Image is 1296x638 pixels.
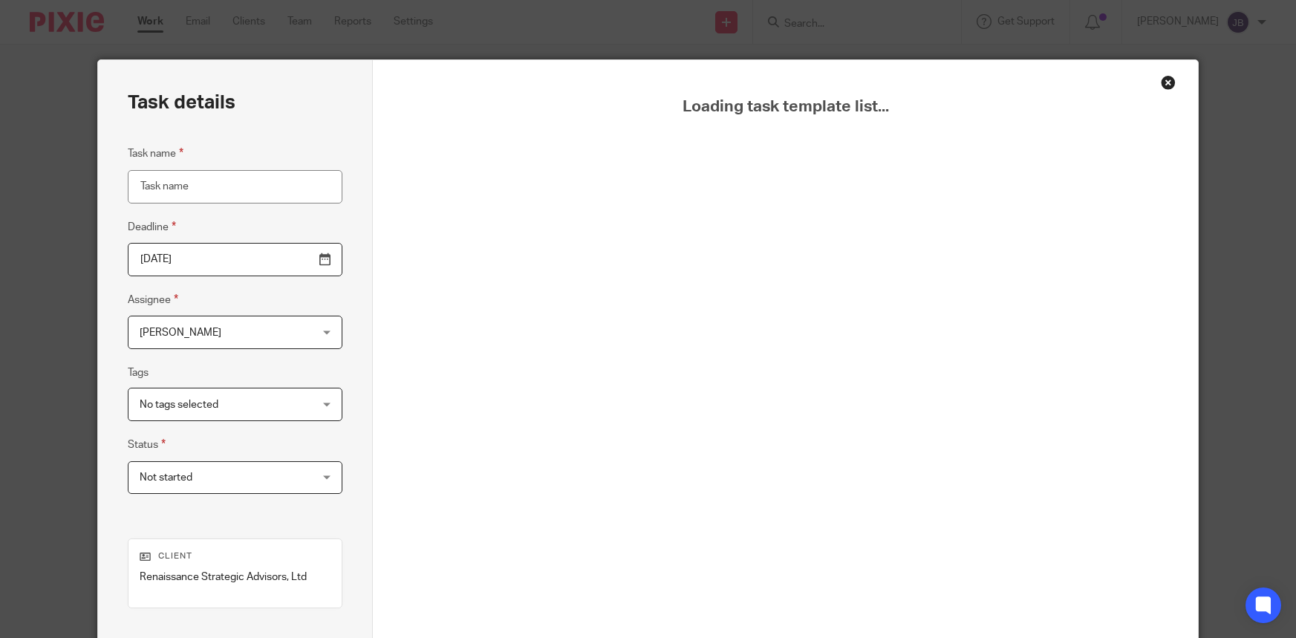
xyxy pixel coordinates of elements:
span: Not started [140,472,192,483]
h2: Task details [128,90,235,115]
div: Close this dialog window [1161,75,1176,90]
input: Task name [128,170,342,204]
label: Assignee [128,291,178,308]
p: Client [140,550,330,562]
label: Tags [128,365,149,380]
label: Deadline [128,218,176,235]
p: Renaissance Strategic Advisors, Ltd [140,570,330,585]
input: Pick a date [128,243,342,276]
span: Loading task template list... [410,97,1161,117]
label: Status [128,436,166,453]
span: [PERSON_NAME] [140,328,221,338]
label: Task name [128,145,183,162]
span: No tags selected [140,400,218,410]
